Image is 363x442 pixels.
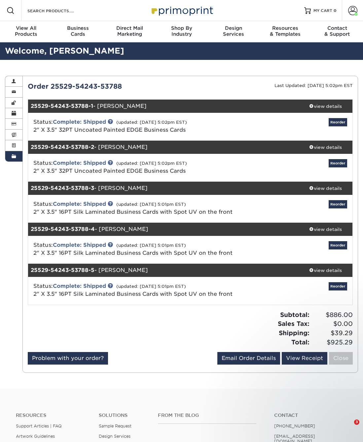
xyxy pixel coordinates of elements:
div: - [PERSON_NAME] [28,182,298,195]
span: Shop By [156,25,207,31]
a: Contact& Support [311,21,363,42]
a: Reorder [329,200,347,208]
div: - [PERSON_NAME] [28,264,298,277]
strong: 25529-54243-53788-4 [31,226,95,232]
a: BusinessCards [52,21,104,42]
a: view details [298,182,352,195]
div: view details [298,103,352,110]
a: Direct MailMarketing [104,21,156,42]
div: Status: [28,282,244,298]
h4: Resources [16,413,89,418]
a: Resources& Templates [259,21,311,42]
a: view details [298,141,352,154]
a: Shop ByIndustry [156,21,207,42]
span: Contact [311,25,363,31]
a: Problem with your order? [28,352,108,365]
span: MY CART [313,8,332,14]
div: Order 25529-54243-53788 [23,81,190,91]
div: Marketing [104,25,156,37]
div: - [PERSON_NAME] [28,141,298,154]
div: Industry [156,25,207,37]
a: Sample Request [99,423,131,428]
img: Primoprint [149,3,215,18]
h4: Solutions [99,413,148,418]
a: Support Articles | FAQ [16,423,62,428]
div: view details [298,144,352,151]
div: Services [207,25,259,37]
a: DesignServices [207,21,259,42]
small: (updated: [DATE] 5:01pm EST) [116,243,186,248]
div: - [PERSON_NAME] [28,223,298,236]
strong: 25529-54243-53788-2 [31,144,94,150]
span: Resources [259,25,311,31]
a: Reorder [329,241,347,249]
span: Business [52,25,104,31]
small: (updated: [DATE] 5:01pm EST) [116,202,186,207]
div: Status: [28,159,244,175]
span: Design [207,25,259,31]
div: & Templates [259,25,311,37]
a: Reorder [329,159,347,167]
a: Reorder [329,282,347,290]
a: Design Services [99,434,130,439]
div: - [PERSON_NAME] [28,100,298,113]
div: view details [298,267,352,274]
input: SEARCH PRODUCTS..... [27,7,91,15]
strong: 25529-54243-53788-3 [31,185,94,191]
a: 2" X 3.5" 16PT Silk Laminated Business Cards with Spot UV on the front [33,291,233,297]
a: Complete: Shipped [53,160,106,166]
a: 2" X 3.5" 16PT Silk Laminated Business Cards with Spot UV on the front [33,209,233,215]
div: Status: [28,118,244,134]
a: Email Order Details [217,352,280,365]
div: view details [298,185,352,192]
a: 2" X 3.5" 16PT Silk Laminated Business Cards with Spot UV on the front [33,250,233,256]
a: Reorder [329,118,347,126]
a: view details [298,264,352,277]
strong: 25529-54243-53788-5 [31,267,94,273]
strong: 25529-54243-53788-1 [31,103,93,109]
a: view details [298,100,352,113]
a: view details [298,223,352,236]
div: Cards [52,25,104,37]
div: Status: [28,200,244,216]
a: 2" X 3.5" 32PT Uncoated Painted EDGE Business Cards [33,168,186,174]
a: Complete: Shipped [53,201,106,207]
iframe: Intercom live chat [341,420,356,435]
small: (updated: [DATE] 5:01pm EST) [116,284,186,289]
span: 0 [334,8,337,13]
a: Complete: Shipped [53,283,106,289]
div: view details [298,226,352,233]
a: Complete: Shipped [53,119,106,125]
a: Artwork Guidelines [16,434,55,439]
h4: From the Blog [158,413,256,418]
span: 3 [354,420,359,425]
a: 2" X 3.5" 32PT Uncoated Painted EDGE Business Cards [33,127,186,133]
small: (updated: [DATE] 5:02pm EST) [116,161,187,166]
a: Complete: Shipped [53,242,106,248]
a: [PHONE_NUMBER] [274,423,315,428]
small: Last Updated: [DATE] 5:02pm EST [274,83,353,88]
div: & Support [311,25,363,37]
span: Direct Mail [104,25,156,31]
div: Status: [28,241,244,257]
small: (updated: [DATE] 5:02pm EST) [116,120,187,125]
